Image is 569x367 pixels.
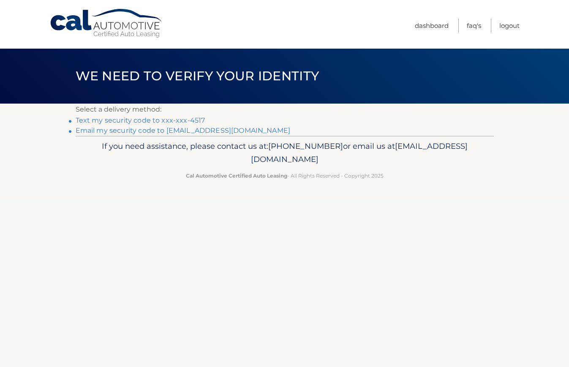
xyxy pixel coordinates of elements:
[268,141,343,151] span: [PHONE_NUMBER]
[76,104,494,115] p: Select a delivery method:
[415,19,449,33] a: Dashboard
[467,19,481,33] a: FAQ's
[499,19,520,33] a: Logout
[186,173,287,179] strong: Cal Automotive Certified Auto Leasing
[81,171,488,180] p: - All Rights Reserved - Copyright 2025
[76,116,205,124] a: Text my security code to xxx-xxx-4517
[49,8,163,38] a: Cal Automotive
[76,68,319,84] span: We need to verify your identity
[81,140,488,167] p: If you need assistance, please contact us at: or email us at
[76,126,291,134] a: Email my security code to [EMAIL_ADDRESS][DOMAIN_NAME]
